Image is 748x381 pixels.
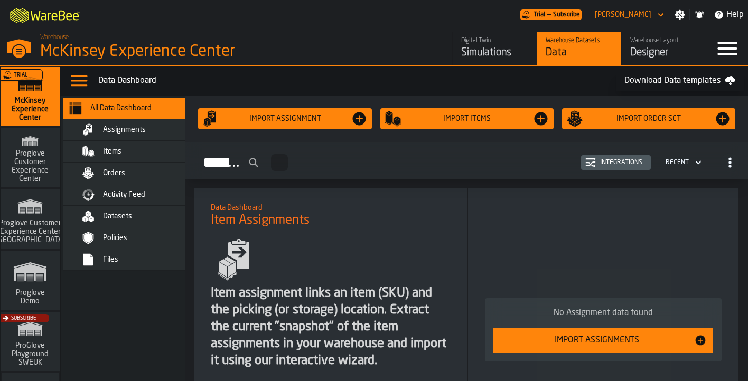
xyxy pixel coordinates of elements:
li: menu All Data Dashboard [63,98,211,119]
label: button-toggle-Help [709,8,748,21]
button: button-Import Items [380,108,554,129]
div: Item assignment links an item (SKU) and the picking (or storage) location. Extract the current "s... [211,285,450,369]
div: Digital Twin [461,37,528,44]
div: DropdownMenuValue-4 [661,156,704,169]
a: Download Data templates [616,70,744,91]
span: Activity Feed [103,190,145,199]
div: Warehouse Datasets [546,37,613,44]
label: button-toggle-Menu [706,32,748,65]
div: Data [546,45,613,60]
li: menu Items [63,141,211,163]
div: Designer [630,45,697,60]
div: Import Assignments [500,334,694,347]
span: Item Assignments [211,212,310,229]
label: button-toggle-Data Menu [64,70,94,91]
div: Simulations [461,45,528,60]
span: Trial [534,11,545,18]
div: Menu Subscription [520,9,582,20]
button: button-Integrations [581,155,651,170]
div: McKinsey Experience Center [40,42,325,61]
li: menu Policies [63,227,211,249]
div: Integrations [596,159,647,166]
a: link-to-/wh/i/99265d59-bd42-4a33-a5fd-483dee362034/pricing/ [520,9,582,20]
span: Items [103,147,121,156]
span: Files [103,255,118,264]
span: Help [726,8,744,21]
span: Proglove Customer Experience Center [5,149,55,183]
span: Orders [103,169,125,177]
div: DropdownMenuValue-4 [666,159,689,166]
span: Subscribe [11,316,36,321]
li: menu Activity Feed [63,184,211,206]
a: link-to-/wh/i/e36b03eb-bea5-40ab-83a2-6422b9ded721/simulations [1,251,60,312]
div: title-Item Assignments [202,196,458,234]
li: menu Orders [63,163,211,184]
li: menu Assignments [63,119,211,141]
div: Import assignment [219,115,350,123]
span: Trial [14,72,27,78]
button: button-Import assignment [198,108,371,129]
button: button-Import Assignments [493,328,713,353]
span: Policies [103,234,127,242]
a: link-to-/wh/i/99265d59-bd42-4a33-a5fd-483dee362034/data [537,32,621,65]
div: No Assignment data found [493,307,713,319]
div: Data Dashboard [98,74,616,87]
div: Warehouse Layout [630,37,697,44]
a: link-to-/wh/i/99265d59-bd42-4a33-a5fd-483dee362034/designer [621,32,706,65]
span: Proglove Demo [5,289,55,306]
span: Assignments [103,126,146,134]
div: ButtonLoadMore-Load More-Prev-First-Last [267,154,292,171]
li: menu Files [63,249,211,271]
span: — [277,159,282,166]
li: menu Datasets [63,206,211,227]
div: Import Items [401,115,532,123]
label: button-toggle-Settings [670,9,689,20]
span: Datasets [103,212,132,221]
span: Warehouse [40,34,69,41]
h2: button-Assignments [185,142,748,179]
a: link-to-/wh/i/b725f59e-a7b8-4257-9acf-85a504d5909c/simulations [1,189,60,251]
label: button-toggle-Notifications [690,9,709,20]
span: Subscribe [553,11,580,18]
a: link-to-/wh/i/99265d59-bd42-4a33-a5fd-483dee362034/simulations [452,32,537,65]
span: — [547,11,551,18]
span: All Data Dashboard [90,104,152,112]
a: link-to-/wh/i/99265d59-bd42-4a33-a5fd-483dee362034/simulations [1,67,60,128]
button: button-Import Order Set [562,108,735,129]
a: link-to-/wh/i/3029b44a-deb1-4df6-9711-67e1c2cc458a/simulations [1,312,60,373]
div: DropdownMenuValue-Joe Ramos [595,11,651,19]
div: DropdownMenuValue-Joe Ramos [591,8,666,21]
div: Import Order Set [583,115,714,123]
h2: Sub Title [211,202,450,212]
a: link-to-/wh/i/ad8a128b-0962-41b6-b9c5-f48cc7973f93/simulations [1,128,60,189]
